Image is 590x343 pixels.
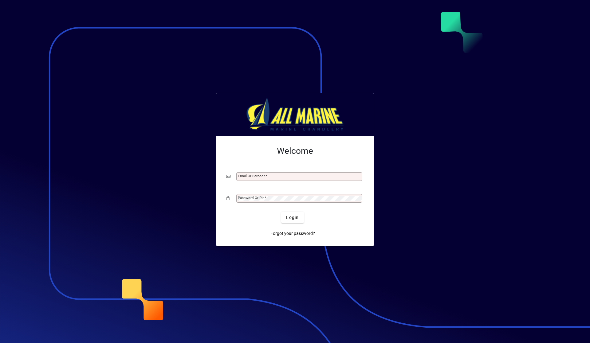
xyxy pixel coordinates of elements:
[268,228,317,239] a: Forgot your password?
[270,230,315,237] span: Forgot your password?
[281,212,304,223] button: Login
[226,146,364,156] h2: Welcome
[286,214,299,221] span: Login
[238,174,265,178] mat-label: Email or Barcode
[238,196,264,200] mat-label: Password or Pin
